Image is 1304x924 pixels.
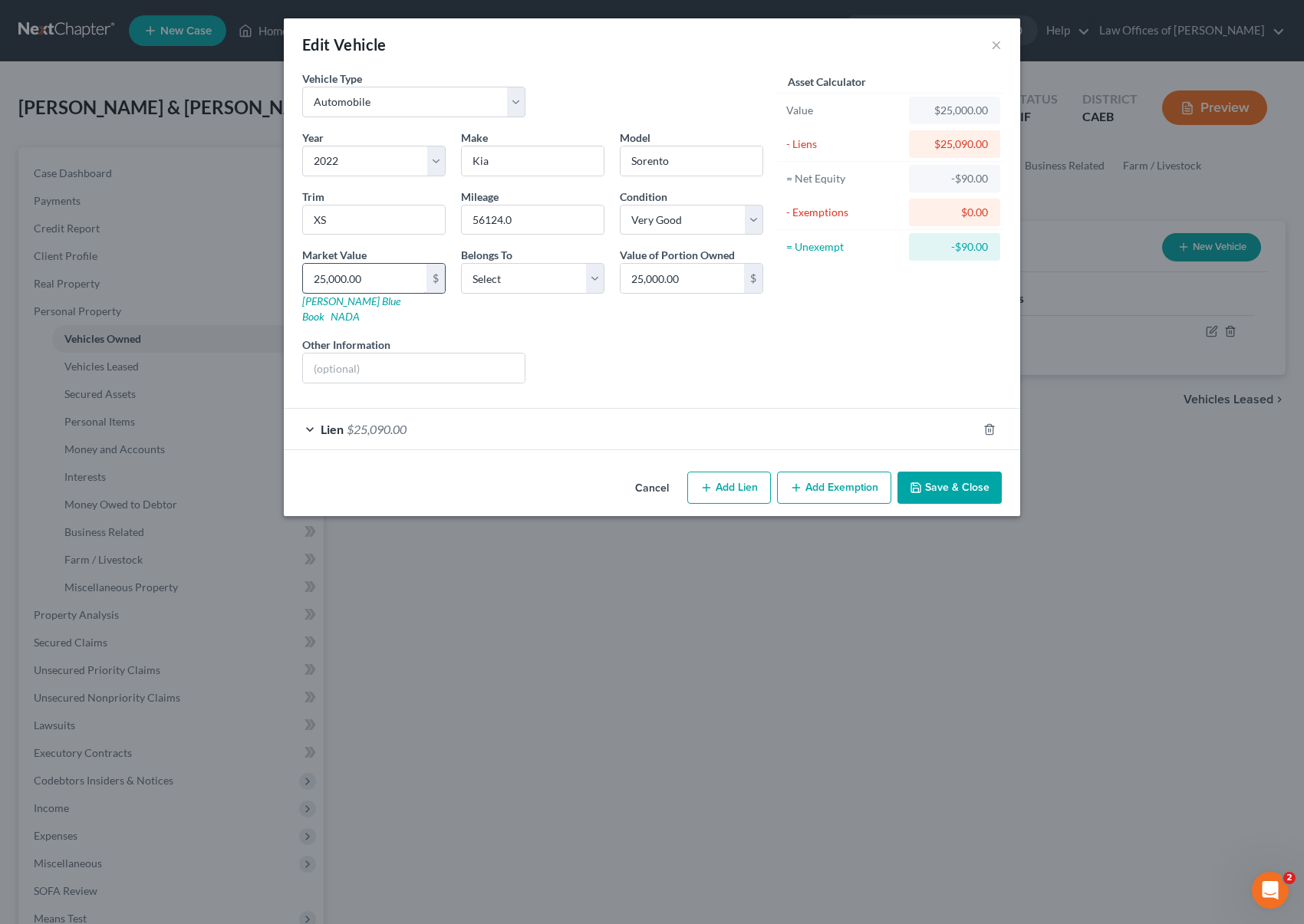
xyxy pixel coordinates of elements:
span: 2 [1283,872,1296,884]
label: Trim [302,189,324,205]
label: Mileage [461,189,499,205]
div: $25,090.00 [921,136,988,152]
input: (optional) [303,353,525,383]
div: - Liens [786,136,902,152]
div: -$90.00 [921,239,988,255]
input: 0.00 [303,264,426,293]
label: Value of Portion Owned [620,247,735,263]
iframe: Intercom live chat [1252,872,1289,909]
div: $ [426,264,445,293]
span: Lien [321,422,344,436]
label: Asset Calculator [788,74,866,90]
button: × [991,35,1002,54]
label: Market Value [302,247,367,263]
div: $ [744,264,762,293]
button: Cancel [623,473,681,504]
input: ex. Nissan [462,146,604,176]
div: - Exemptions [786,205,902,220]
div: $25,000.00 [921,103,988,118]
div: Edit Vehicle [302,34,387,55]
span: Make [461,131,488,144]
span: $25,090.00 [347,422,407,436]
input: -- [462,206,604,235]
span: Belongs To [461,248,512,261]
label: Model [620,130,650,146]
label: Vehicle Type [302,71,362,87]
div: -$90.00 [921,171,988,186]
input: 0.00 [621,264,744,293]
button: Save & Close [897,472,1002,504]
a: NADA [331,310,360,323]
a: [PERSON_NAME] Blue Book [302,294,400,323]
label: Other Information [302,337,390,353]
button: Add Exemption [777,472,891,504]
div: = Net Equity [786,171,902,186]
label: Condition [620,189,667,205]
div: Value [786,103,902,118]
input: ex. Altima [621,146,762,176]
button: Add Lien [687,472,771,504]
div: $0.00 [921,205,988,220]
div: = Unexempt [786,239,902,255]
label: Year [302,130,324,146]
input: ex. LS, LT, etc [303,206,445,235]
